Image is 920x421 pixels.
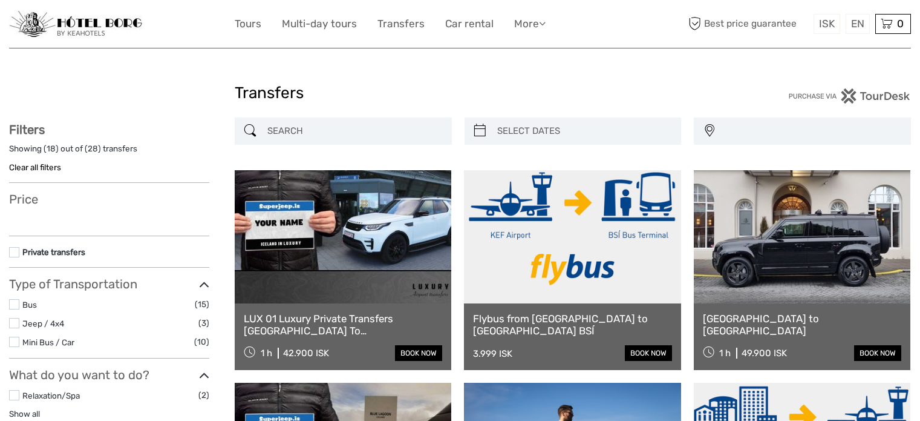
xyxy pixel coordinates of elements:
[895,18,905,30] span: 0
[819,18,835,30] span: ISK
[719,348,731,359] span: 1 h
[445,15,494,33] a: Car rental
[88,143,98,154] label: 28
[9,368,209,382] h3: What do you want to do?
[9,277,209,291] h3: Type of Transportation
[742,348,787,359] div: 49.900 ISK
[22,391,80,400] a: Relaxation/Spa
[195,297,209,311] span: (15)
[47,143,56,154] label: 18
[473,313,671,337] a: Flybus from [GEOGRAPHIC_DATA] to [GEOGRAPHIC_DATA] BSÍ
[198,316,209,330] span: (3)
[854,345,901,361] a: book now
[22,247,85,257] a: Private transfers
[235,84,686,103] h1: Transfers
[9,192,209,207] h3: Price
[282,15,357,33] a: Multi-day tours
[261,348,272,359] span: 1 h
[514,15,546,33] a: More
[492,121,676,142] input: SELECT DATES
[685,14,811,34] span: Best price guarantee
[198,388,209,402] span: (2)
[9,409,40,419] a: Show all
[9,162,61,172] a: Clear all filters
[788,88,911,104] img: PurchaseViaTourDesk.png
[22,337,74,347] a: Mini Bus / Car
[263,121,446,142] input: SEARCH
[244,313,442,337] a: LUX 01 Luxury Private Transfers [GEOGRAPHIC_DATA] To [GEOGRAPHIC_DATA]
[235,15,261,33] a: Tours
[22,319,64,328] a: Jeep / 4x4
[194,335,209,349] span: (10)
[395,345,442,361] a: book now
[703,313,901,337] a: [GEOGRAPHIC_DATA] to [GEOGRAPHIC_DATA]
[473,348,512,359] div: 3.999 ISK
[9,11,142,38] img: 97-048fac7b-21eb-4351-ac26-83e096b89eb3_logo_small.jpg
[9,143,209,162] div: Showing ( ) out of ( ) transfers
[22,300,37,310] a: Bus
[846,14,870,34] div: EN
[283,348,329,359] div: 42.900 ISK
[377,15,425,33] a: Transfers
[625,345,672,361] a: book now
[9,122,45,137] strong: Filters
